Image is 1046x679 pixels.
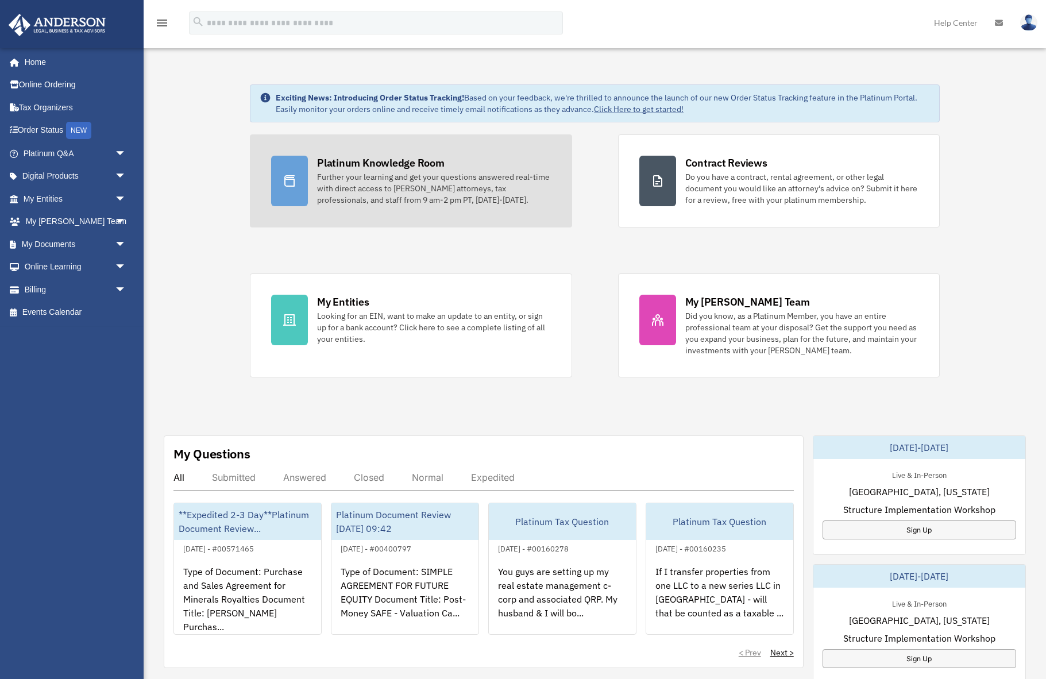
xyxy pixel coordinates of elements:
a: My [PERSON_NAME] Team Did you know, as a Platinum Member, you have an entire professional team at... [618,273,940,377]
div: NEW [66,122,91,139]
a: Home [8,51,138,74]
a: My Entities Looking for an EIN, want to make an update to an entity, or sign up for a bank accoun... [250,273,572,377]
span: arrow_drop_down [115,187,138,211]
div: My Entities [317,295,369,309]
span: arrow_drop_down [115,142,138,165]
div: Platinum Tax Question [489,503,636,540]
div: Contract Reviews [685,156,767,170]
div: Do you have a contract, rental agreement, or other legal document you would like an attorney's ad... [685,171,918,206]
div: **Expedited 2-3 Day**Platinum Document Review... [174,503,321,540]
a: My Documentsarrow_drop_down [8,233,144,256]
div: You guys are setting up my real estate management c-corp and associated QRP. My husband & I will ... [489,555,636,645]
div: [DATE] - #00571465 [174,542,263,554]
a: Online Ordering [8,74,144,97]
a: My [PERSON_NAME] Teamarrow_drop_down [8,210,144,233]
span: arrow_drop_down [115,210,138,234]
div: Did you know, as a Platinum Member, you have an entire professional team at your disposal? Get th... [685,310,918,356]
div: Live & In-Person [883,597,956,609]
img: User Pic [1020,14,1037,31]
span: arrow_drop_down [115,278,138,302]
a: menu [155,20,169,30]
div: Type of Document: SIMPLE AGREEMENT FOR FUTURE EQUITY Document Title: Post-Money SAFE - Valuation ... [331,555,478,645]
div: If I transfer properties from one LLC to a new series LLC in [GEOGRAPHIC_DATA] - will that be cou... [646,555,793,645]
i: menu [155,16,169,30]
div: Platinum Tax Question [646,503,793,540]
span: arrow_drop_down [115,233,138,256]
a: Tax Organizers [8,96,144,119]
a: Click Here to get started! [594,104,684,114]
div: Looking for an EIN, want to make an update to an entity, or sign up for a bank account? Click her... [317,310,550,345]
span: arrow_drop_down [115,165,138,188]
a: Next > [770,647,794,658]
div: Live & In-Person [883,468,956,480]
div: All [173,472,184,483]
a: **Expedited 2-3 Day**Platinum Document Review...[DATE] - #00571465Type of Document: Purchase and ... [173,503,322,635]
div: Expedited [471,472,515,483]
div: My [PERSON_NAME] Team [685,295,810,309]
span: [GEOGRAPHIC_DATA], [US_STATE] [849,485,990,499]
div: Further your learning and get your questions answered real-time with direct access to [PERSON_NAM... [317,171,550,206]
div: Based on your feedback, we're thrilled to announce the launch of our new Order Status Tracking fe... [276,92,930,115]
a: Contract Reviews Do you have a contract, rental agreement, or other legal document you would like... [618,134,940,227]
div: Type of Document: Purchase and Sales Agreement for Minerals Royalties Document Title: [PERSON_NAM... [174,555,321,645]
div: [DATE] - #00160235 [646,542,735,554]
div: [DATE] - #00400797 [331,542,420,554]
div: Answered [283,472,326,483]
a: Platinum Tax Question[DATE] - #00160278You guys are setting up my real estate management c-corp a... [488,503,636,635]
span: Structure Implementation Workshop [843,503,995,516]
div: [DATE]-[DATE] [813,565,1025,588]
strong: Exciting News: Introducing Order Status Tracking! [276,92,464,103]
span: Structure Implementation Workshop [843,631,995,645]
a: Digital Productsarrow_drop_down [8,165,144,188]
div: Platinum Document Review [DATE] 09:42 [331,503,478,540]
a: Billingarrow_drop_down [8,278,144,301]
i: search [192,16,204,28]
img: Anderson Advisors Platinum Portal [5,14,109,36]
div: My Questions [173,445,250,462]
div: [DATE] - #00160278 [489,542,578,554]
a: Sign Up [823,649,1016,668]
a: Events Calendar [8,301,144,324]
a: Platinum Knowledge Room Further your learning and get your questions answered real-time with dire... [250,134,572,227]
div: Submitted [212,472,256,483]
div: [DATE]-[DATE] [813,436,1025,459]
div: Platinum Knowledge Room [317,156,445,170]
span: arrow_drop_down [115,256,138,279]
a: Platinum Q&Aarrow_drop_down [8,142,144,165]
a: Platinum Document Review [DATE] 09:42[DATE] - #00400797Type of Document: SIMPLE AGREEMENT FOR FUT... [331,503,479,635]
div: Normal [412,472,443,483]
a: Platinum Tax Question[DATE] - #00160235If I transfer properties from one LLC to a new series LLC ... [646,503,794,635]
a: Online Learningarrow_drop_down [8,256,144,279]
a: My Entitiesarrow_drop_down [8,187,144,210]
a: Order StatusNEW [8,119,144,142]
div: Closed [354,472,384,483]
a: Sign Up [823,520,1016,539]
span: [GEOGRAPHIC_DATA], [US_STATE] [849,614,990,627]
